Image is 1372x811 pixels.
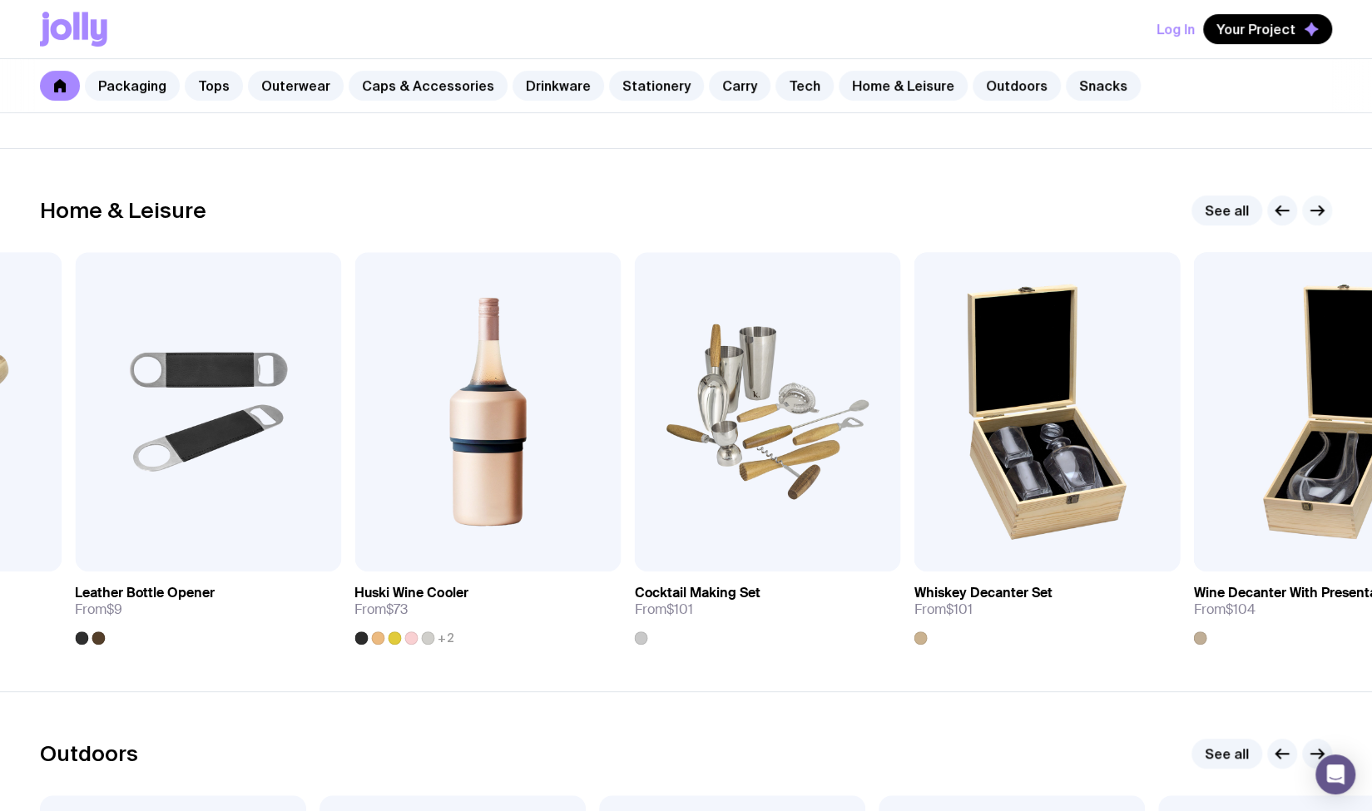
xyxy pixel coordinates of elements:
a: See all [1191,739,1262,769]
span: From [75,601,122,618]
h3: Whiskey Decanter Set [914,585,1052,601]
a: Snacks [1066,71,1141,101]
h3: Huski Wine Cooler [354,585,468,601]
button: Your Project [1203,14,1332,44]
button: Log In [1157,14,1195,44]
span: $101 [945,601,972,618]
span: From [1193,601,1255,618]
span: $73 [386,601,408,618]
a: Packaging [85,71,180,101]
span: +2 [438,631,453,645]
a: Cocktail Making SetFrom$101 [634,571,900,645]
h3: Leather Bottle Opener [75,585,215,601]
span: $104 [1225,601,1255,618]
a: Leather Bottle OpenerFrom$9 [75,571,341,645]
h2: Home & Leisure [40,198,206,223]
a: Huski Wine CoolerFrom$73+2 [354,571,621,645]
a: Home & Leisure [839,71,968,101]
a: Drinkware [513,71,604,101]
a: Whiskey Decanter SetFrom$101 [914,571,1180,645]
span: $9 [106,601,122,618]
div: Open Intercom Messenger [1315,754,1355,794]
a: Tech [775,71,834,101]
a: Carry [709,71,770,101]
a: Outerwear [248,71,344,101]
span: From [914,601,972,618]
a: Tops [185,71,243,101]
a: Caps & Accessories [349,71,508,101]
a: Outdoors [973,71,1061,101]
a: Stationery [609,71,704,101]
a: See all [1191,195,1262,225]
span: Your Project [1216,21,1295,37]
h3: Cocktail Making Set [634,585,760,601]
span: From [354,601,408,618]
h2: Outdoors [40,741,138,766]
span: From [634,601,692,618]
span: $101 [666,601,692,618]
